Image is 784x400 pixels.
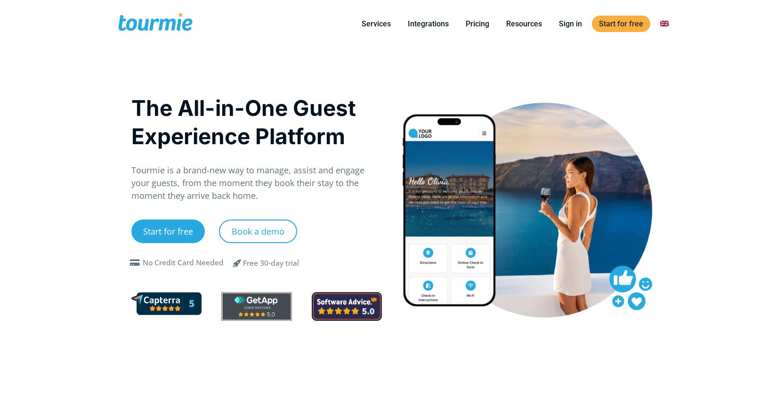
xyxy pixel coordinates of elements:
a: Sign in [552,18,589,30]
span:  [128,259,143,267]
a: Pricing [459,18,496,30]
a: Services [355,18,398,30]
p: Tourmie is a brand-new way to manage, assist and engage your guests, from the moment they book th... [131,164,382,202]
a: Integrations [401,18,456,30]
a: Resources [499,18,549,30]
h1: The All-in-One Guest Experience Platform [131,94,382,150]
div: No Credit Card Needed [143,257,224,269]
a: Start for free [131,220,205,243]
span:  [226,257,249,269]
div: Free 30-day trial [243,258,299,269]
a: Start for free [592,16,650,32]
a: Book a demo [219,220,297,243]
